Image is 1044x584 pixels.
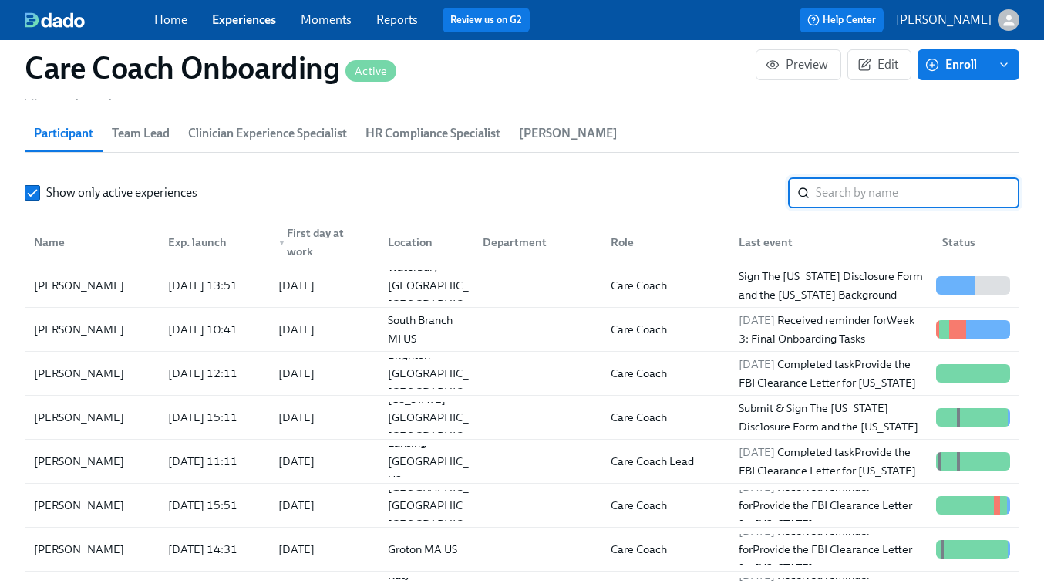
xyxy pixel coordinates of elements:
span: Team Lead [112,123,170,144]
div: Completed task Week 1: Submit & Sign The [US_STATE] Disclosure Form and the [US_STATE] Background... [732,380,930,454]
div: Care Coach [605,540,726,559]
div: [PERSON_NAME] [28,452,156,471]
div: Location [382,233,470,251]
div: Brighton [GEOGRAPHIC_DATA] [GEOGRAPHIC_DATA] [382,346,507,401]
span: Edit [860,57,898,73]
span: [DATE] [739,357,775,371]
div: [PERSON_NAME] [28,408,156,427]
div: [DATE] [278,408,315,427]
div: [DATE] [278,496,315,515]
div: [GEOGRAPHIC_DATA] [GEOGRAPHIC_DATA] [GEOGRAPHIC_DATA] [382,478,507,533]
div: [PERSON_NAME] [28,540,156,559]
span: [PERSON_NAME] [519,123,618,144]
span: Help Center [807,12,876,28]
div: Name [28,233,156,251]
span: Participant [34,123,93,144]
span: Enroll [928,57,977,73]
img: dado [25,12,85,28]
span: Active [345,66,396,77]
div: Role [605,233,726,251]
button: Preview [756,49,841,80]
div: Status [930,227,1016,258]
div: Exp. launch [162,233,266,251]
div: [PERSON_NAME][DATE] 13:51[DATE]Waterbury [GEOGRAPHIC_DATA] [GEOGRAPHIC_DATA]Care Coach Started ta... [25,264,1019,308]
div: Care Coach Lead [605,452,726,471]
div: Status [936,233,1016,251]
div: [PERSON_NAME] [28,276,156,295]
button: enroll [988,49,1019,80]
div: Care Coach [605,320,726,339]
div: Received reminder for Provide the FBI Clearance Letter for [US_STATE] [732,478,930,533]
div: Name [28,227,156,258]
div: [DATE] [278,452,315,471]
div: Received reminder for Week 3: Final Onboarding Tasks [732,311,930,348]
span: ▼ [278,239,286,247]
span: HR Compliance Specialist [365,123,500,144]
div: [PERSON_NAME][DATE] 10:41[DATE]South Branch MI USCare Coach[DATE] Received reminder forWeek 3: Fi... [25,308,1019,352]
div: Last event [726,227,930,258]
div: [DATE] 15:51 [162,496,266,515]
a: Home [154,12,187,27]
span: Preview [769,57,828,73]
div: Department [477,233,598,251]
button: Help Center [800,8,884,32]
div: Received reminder for Provide the FBI Clearance Letter for [US_STATE] [732,522,930,577]
span: [DATE] [739,445,775,459]
a: dado [25,12,154,28]
span: [DATE] [739,313,775,327]
div: Started task Week 1: Submit & Sign The [US_STATE] Disclosure Form and the [US_STATE] Background C... [732,248,930,322]
a: Experiences [212,12,276,27]
div: [DATE] 14:31 [162,540,266,559]
div: Department [470,227,598,258]
div: [DATE] 12:11 [162,364,266,383]
div: Care Coach [605,496,726,515]
div: Completed task Provide the FBI Clearance Letter for [US_STATE] [732,443,930,480]
div: [US_STATE] [GEOGRAPHIC_DATA] [GEOGRAPHIC_DATA] [382,390,507,445]
div: [PERSON_NAME][DATE] 12:11[DATE]Brighton [GEOGRAPHIC_DATA] [GEOGRAPHIC_DATA]Care Coach[DATE] Compl... [25,352,1019,396]
div: [DATE] 10:41 [162,320,266,339]
div: First day at work [272,224,376,261]
span: Clinician Experience Specialist [188,123,347,144]
button: Enroll [918,49,988,80]
a: Moments [301,12,352,27]
div: [PERSON_NAME][DATE] 11:11[DATE]Lansing [GEOGRAPHIC_DATA] USCare Coach Lead[DATE] Completed taskPr... [25,440,1019,484]
div: Care Coach [605,408,726,427]
div: [DATE] [278,540,315,559]
div: Last event [732,233,930,251]
div: [PERSON_NAME][DATE] 15:11[DATE][US_STATE] [GEOGRAPHIC_DATA] [GEOGRAPHIC_DATA]Care Coach Completed... [25,396,1019,440]
div: Waterbury [GEOGRAPHIC_DATA] [GEOGRAPHIC_DATA] [382,258,507,313]
div: South Branch MI US [382,311,470,348]
button: Review us on G2 [443,8,530,32]
div: [DATE] 13:51 [162,276,266,295]
div: [PERSON_NAME] [28,320,156,339]
a: Reports [376,12,418,27]
span: Show only active experiences [46,184,197,201]
div: [PERSON_NAME][DATE] 14:31[DATE]Groton MA USCare Coach[DATE] Received reminder forProvide the FBI ... [25,528,1019,572]
button: [PERSON_NAME] [896,9,1019,31]
button: Edit [847,49,911,80]
input: Search by name [816,177,1019,208]
p: [PERSON_NAME] [896,12,992,29]
div: ▼First day at work [266,227,376,258]
div: Exp. launch [156,227,266,258]
div: [DATE] 15:11 [162,408,266,427]
a: Review us on G2 [450,12,522,28]
div: [DATE] [278,276,315,295]
div: Completed task Provide the FBI Clearance Letter for [US_STATE] [732,355,930,392]
h1: Care Coach Onboarding [25,49,396,86]
div: [PERSON_NAME] [28,496,156,515]
div: Groton MA US [382,540,470,559]
div: Role [598,227,726,258]
div: [DATE] 11:11 [162,452,266,471]
div: [DATE] [278,320,315,339]
div: [DATE] [278,364,315,383]
div: Lansing [GEOGRAPHIC_DATA] US [382,434,507,489]
div: Location [376,227,470,258]
div: Care Coach [605,276,726,295]
div: [PERSON_NAME] [28,364,156,383]
div: [PERSON_NAME][DATE] 15:51[DATE][GEOGRAPHIC_DATA] [GEOGRAPHIC_DATA] [GEOGRAPHIC_DATA]Care Coach[DA... [25,484,1019,528]
div: Care Coach [605,364,726,383]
